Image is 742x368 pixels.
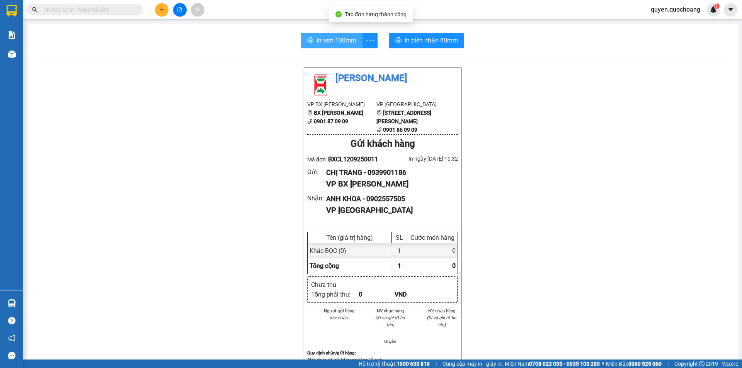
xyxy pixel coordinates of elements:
[177,7,182,12] span: file-add
[425,307,458,314] li: NV nhận hàng
[376,100,446,109] li: VP [GEOGRAPHIC_DATA]
[310,262,339,270] span: Tổng cộng
[395,290,431,299] div: VND
[606,360,662,368] span: Miền Bắc
[74,24,152,33] div: CHỊ LIÊN
[7,25,68,34] div: ANH TRÍ
[8,50,16,58] img: warehouse-icon
[8,334,15,342] span: notification
[394,234,405,241] div: SL
[699,361,705,366] span: copyright
[7,5,17,17] img: logo-vxr
[307,193,326,203] div: Nhận :
[173,3,187,17] button: file-add
[359,360,430,368] span: Hỗ trợ kỹ thuật:
[326,178,452,190] div: VP BX [PERSON_NAME]
[628,361,662,367] strong: 0369 525 060
[307,71,334,98] img: logo.jpg
[383,154,458,163] div: In ngày: [DATE] 10:32
[452,262,456,270] span: 0
[307,100,376,109] li: VP BX [PERSON_NAME]
[314,118,348,124] b: 0901 87 09 09
[710,6,717,13] img: icon-new-feature
[307,71,458,86] li: [PERSON_NAME]
[727,6,734,13] span: caret-down
[307,37,313,44] span: printer
[383,127,417,133] b: 0901 86 09 09
[7,7,68,25] div: BX [PERSON_NAME]
[335,11,342,17] span: check-circle
[505,360,600,368] span: Miền Nam
[715,3,718,9] span: 1
[307,154,383,164] div: Mã đơn:
[317,36,356,45] span: In tem 100mm
[7,34,68,45] div: 0896477109
[195,7,200,12] span: aim
[307,110,313,115] span: environment
[392,243,407,258] div: 1
[376,110,382,115] span: environment
[436,360,437,368] span: |
[376,127,382,132] span: phone
[155,3,168,17] button: plus
[362,33,378,48] button: more
[374,307,407,314] li: NV nhận hàng
[397,361,430,367] strong: 1900 633 818
[191,3,204,17] button: aim
[442,360,503,368] span: Cung cấp máy in - giấy in:
[74,7,152,24] div: [GEOGRAPHIC_DATA]
[74,7,92,15] span: Nhận:
[376,110,431,124] b: [STREET_ADDRESS][PERSON_NAME]
[74,33,152,44] div: 0904623577
[307,167,326,177] div: Gửi :
[359,290,395,299] div: 0
[8,317,15,324] span: question-circle
[409,234,456,241] div: Cước món hàng
[645,5,706,14] span: quyen.quochoang
[362,36,377,46] span: more
[310,234,390,241] div: Tên (giá trị hàng)
[345,11,407,17] span: Tạo đơn hàng thành công
[602,362,604,365] span: ⚪️
[395,37,402,44] span: printer
[310,247,346,254] span: Khác - BỌC (0)
[323,307,356,321] li: Người gửi hàng xác nhận
[311,290,359,299] div: Tổng phải thu :
[326,193,452,204] div: ANH KHOA - 0902557505
[375,315,405,327] i: (Kí và ghi rõ họ tên)
[8,31,16,39] img: solution-icon
[427,315,456,327] i: (Kí và ghi rõ họ tên)
[328,156,378,163] span: BXCL1209250011
[374,338,407,345] li: Quyên
[8,352,15,359] span: message
[159,7,165,12] span: plus
[529,361,600,367] strong: 0708 023 035 - 0935 103 250
[32,7,37,12] span: search
[43,5,134,14] input: Tìm tên, số ĐT hoặc mã đơn
[314,110,363,116] b: BX [PERSON_NAME]
[7,49,18,58] span: DĐ:
[307,349,458,356] div: Quy định nhận/gửi hàng :
[307,137,458,151] div: Gửi khách hàng
[398,262,401,270] span: 1
[389,33,464,48] button: printerIn biên nhận 80mm
[301,33,362,48] button: printerIn tem 100mm
[7,7,19,15] span: Gửi:
[667,360,669,368] span: |
[8,299,16,307] img: warehouse-icon
[307,119,313,124] span: phone
[307,356,458,363] p: Biên nhận có giá trị trong vòng 10 ngày.
[7,45,54,86] span: VƯỜN CAM MỸ HỘI
[724,3,737,17] button: caret-down
[405,36,458,45] span: In biên nhận 80mm
[311,280,359,290] div: Chưa thu
[326,167,452,178] div: CHỊ TRANG - 0939901186
[326,204,452,216] div: VP [GEOGRAPHIC_DATA]
[407,243,458,258] div: 0
[714,3,720,9] sup: 1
